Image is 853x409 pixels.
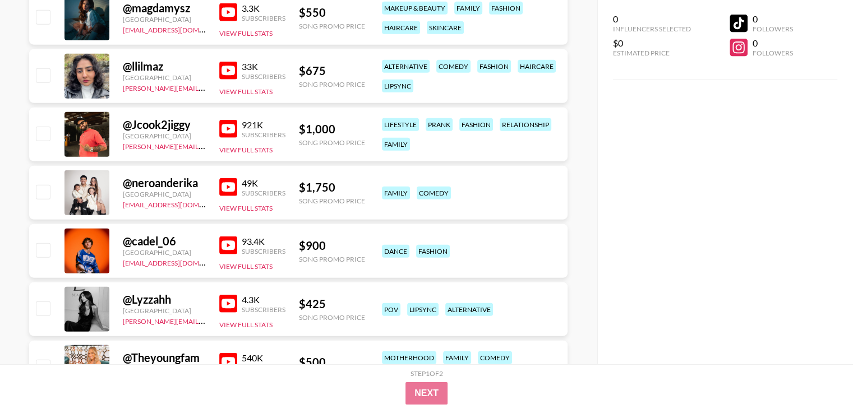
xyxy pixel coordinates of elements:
[242,3,285,14] div: 3.3K
[123,257,236,267] a: [EMAIL_ADDRESS][DOMAIN_NAME]
[459,118,493,131] div: fashion
[382,118,419,131] div: lifestyle
[219,236,237,254] img: YouTube
[219,320,273,329] button: View Full Stats
[382,187,410,199] div: family
[299,80,365,89] div: Song Promo Price
[382,303,400,316] div: pov
[500,118,551,131] div: relationship
[299,355,365,369] div: $ 500
[242,294,285,305] div: 4.3K
[613,38,691,49] div: $0
[123,190,206,198] div: [GEOGRAPHIC_DATA]
[219,120,237,138] img: YouTube
[242,364,285,372] div: Subscribers
[489,2,523,15] div: fashion
[478,351,512,364] div: comedy
[219,146,273,154] button: View Full Stats
[242,14,285,22] div: Subscribers
[123,234,206,248] div: @ cadel_06
[445,303,493,316] div: alternative
[242,247,285,255] div: Subscribers
[454,2,482,15] div: family
[219,262,273,271] button: View Full Stats
[123,132,206,140] div: [GEOGRAPHIC_DATA]
[613,49,691,57] div: Estimated Price
[382,21,420,34] div: haircare
[382,138,410,151] div: family
[123,315,289,326] a: [PERSON_NAME][EMAIL_ADDRESS][DOMAIN_NAME]
[123,248,206,257] div: [GEOGRAPHIC_DATA]
[123,82,289,92] a: [PERSON_NAME][EMAIL_ADDRESS][DOMAIN_NAME]
[443,351,471,364] div: family
[797,353,840,396] iframe: Drift Widget Chat Controller
[219,62,237,80] img: YouTube
[123,59,206,73] div: @ llilmaz
[242,236,285,247] div: 93.4K
[752,25,792,33] div: Followers
[411,369,443,378] div: Step 1 of 2
[382,351,436,364] div: motherhood
[477,60,511,73] div: fashion
[219,87,273,96] button: View Full Stats
[426,118,453,131] div: prank
[299,138,365,147] div: Song Promo Price
[299,6,365,20] div: $ 550
[752,49,792,57] div: Followers
[123,73,206,82] div: [GEOGRAPHIC_DATA]
[382,80,413,92] div: lipsync
[407,303,439,316] div: lipsync
[405,382,448,405] button: Next
[219,295,237,313] img: YouTube
[242,305,285,314] div: Subscribers
[299,239,365,253] div: $ 900
[123,1,206,15] div: @ magdamysz
[299,22,365,30] div: Song Promo Price
[219,3,237,21] img: YouTube
[123,118,206,132] div: @ Jcook2jiggy
[613,25,691,33] div: Influencers Selected
[752,38,792,49] div: 0
[299,197,365,205] div: Song Promo Price
[219,178,237,196] img: YouTube
[242,352,285,364] div: 540K
[299,122,365,136] div: $ 1,000
[242,131,285,139] div: Subscribers
[123,198,236,209] a: [EMAIL_ADDRESS][DOMAIN_NAME]
[123,351,206,365] div: @ Theyoungfam
[299,180,365,194] div: $ 1,750
[613,13,691,25] div: 0
[123,306,206,315] div: [GEOGRAPHIC_DATA]
[382,60,430,73] div: alternative
[242,178,285,189] div: 49K
[242,189,285,197] div: Subscribers
[242,61,285,72] div: 33K
[123,140,342,151] a: [PERSON_NAME][EMAIL_ADDRESS][PERSON_NAME][DOMAIN_NAME]
[417,187,451,199] div: comedy
[123,24,236,34] a: [EMAIL_ADDRESS][DOMAIN_NAME]
[382,2,448,15] div: makeup & beauty
[299,64,365,78] div: $ 675
[219,204,273,212] button: View Full Stats
[219,29,273,38] button: View Full Stats
[123,176,206,190] div: @ neroanderika
[123,292,206,306] div: @ Lyzzahh
[242,119,285,131] div: 921K
[299,313,365,322] div: Song Promo Price
[299,255,365,263] div: Song Promo Price
[752,13,792,25] div: 0
[518,60,556,73] div: haircare
[219,353,237,371] img: YouTube
[123,15,206,24] div: [GEOGRAPHIC_DATA]
[436,60,471,73] div: comedy
[299,297,365,311] div: $ 425
[427,21,464,34] div: skincare
[416,245,450,258] div: fashion
[382,245,409,258] div: dance
[242,72,285,81] div: Subscribers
